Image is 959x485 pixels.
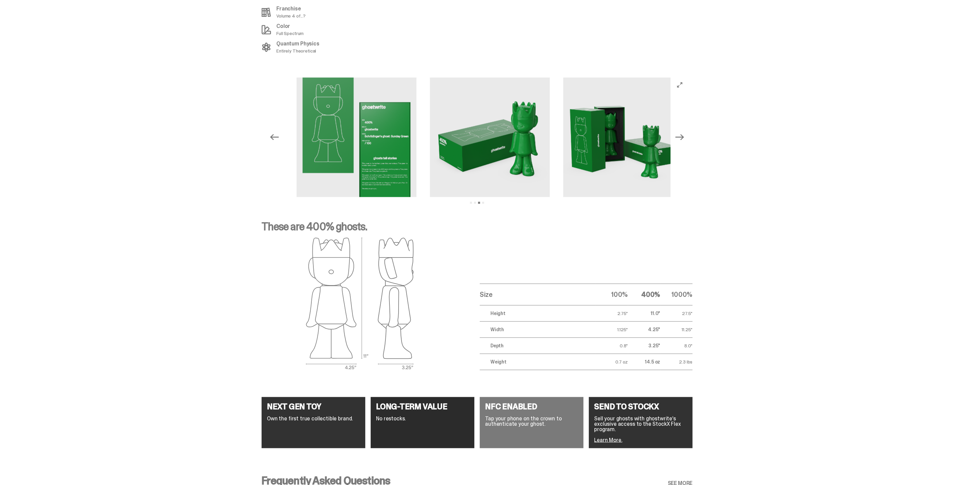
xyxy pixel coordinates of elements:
[660,338,692,354] td: 8.0"
[276,24,304,29] p: Color
[478,202,480,204] button: View slide 3
[595,321,628,338] td: 1.125"
[276,41,319,46] p: Quantum Physics
[482,202,484,204] button: View slide 4
[628,305,660,321] td: 11.0"
[660,284,692,305] th: 1000%
[672,130,687,145] button: Next
[628,354,660,370] td: 14.5 oz
[485,416,578,426] p: Tap your phone on the crown to authenticate your ghost.
[267,130,282,145] button: Previous
[628,321,660,338] td: 4.25"
[628,284,660,305] th: 400%
[276,13,306,18] p: Volume 4 of...?
[474,202,476,204] button: View slide 2
[485,402,578,410] h4: NFC ENABLED
[276,6,306,11] p: Franchise
[595,284,628,305] th: 100%
[660,321,692,338] td: 11.25"
[480,305,595,321] td: Height
[480,338,595,354] td: Depth
[595,305,628,321] td: 2.75"
[594,436,622,443] a: Learn More.
[628,338,660,354] td: 3.25"
[676,81,684,89] button: View full-screen
[276,31,304,36] p: Full Spectrum
[430,77,550,197] img: Schrodinger_Green_Media_Gallery_8.png
[595,354,628,370] td: 0.7 oz
[267,402,360,410] h4: NEXT GEN TOY
[306,237,414,370] img: ghost outlines spec
[480,354,595,370] td: Weight
[376,402,469,410] h4: LONG-TERM VALUE
[480,284,595,305] th: Size
[480,321,595,338] td: Width
[276,48,319,53] p: Entirely Theoretical
[595,338,628,354] td: 0.8"
[660,305,692,321] td: 27.5"
[470,202,472,204] button: View slide 1
[376,416,469,421] p: No restocks.
[563,77,683,197] img: Schrodinger_Green_Media_Gallery_10.png
[267,416,360,421] p: Own the first true collectible brand.
[594,416,687,432] p: Sell your ghosts with ghostwrite’s exclusive access to the StockX Flex program.
[594,402,687,410] h4: SEND TO STOCKX
[660,354,692,370] td: 2.3 lbs
[297,77,416,197] img: Schrodinger_Green_Media_Gallery_7.png
[262,221,692,237] p: These are 400% ghosts.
